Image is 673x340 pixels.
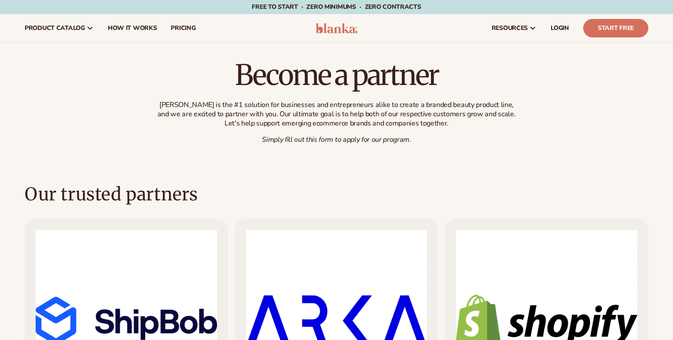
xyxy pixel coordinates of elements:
[25,25,85,32] span: product catalog
[18,14,101,42] a: product catalog
[154,60,519,90] h1: Become a partner
[544,14,576,42] a: LOGIN
[25,183,198,206] h2: Our trusted partners
[262,135,411,144] em: Simply fill out this form to apply for our program.
[485,14,544,42] a: resources
[154,100,519,128] p: [PERSON_NAME] is the #1 solution for businesses and entrepreneurs alike to create a branded beaut...
[252,3,421,11] span: Free to start · ZERO minimums · ZERO contracts
[108,25,157,32] span: How It Works
[492,25,528,32] span: resources
[583,19,648,37] a: Start Free
[171,25,195,32] span: pricing
[164,14,202,42] a: pricing
[551,25,569,32] span: LOGIN
[316,23,357,33] img: logo
[101,14,164,42] a: How It Works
